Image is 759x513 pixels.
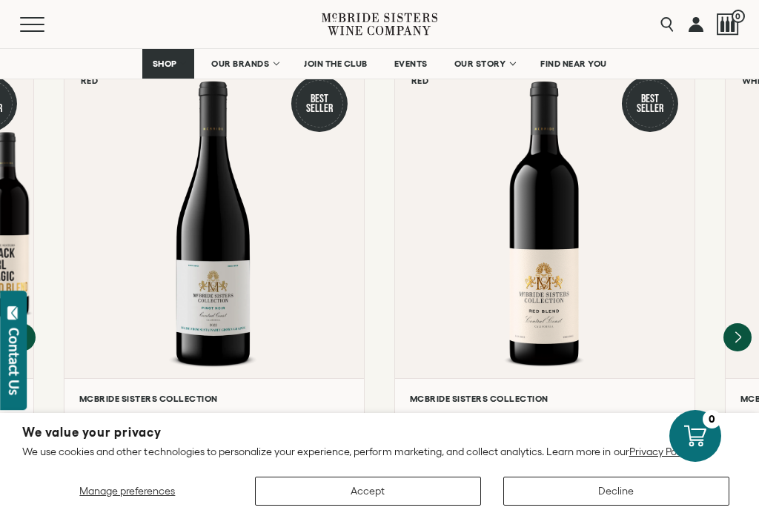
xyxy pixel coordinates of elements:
button: Manage preferences [22,477,233,506]
button: Decline [503,477,729,506]
h2: We value your privacy [22,426,737,439]
button: Mobile Menu Trigger [20,17,73,32]
a: OUR BRANDS [202,49,287,79]
a: EVENTS [385,49,437,79]
a: SHOP [142,49,194,79]
h6: Red [411,76,429,85]
span: EVENTS [394,59,428,69]
div: 0 [703,410,721,428]
p: We use cookies and other technologies to personalize your experience, perform marketing, and coll... [22,445,737,458]
a: OUR STORY [445,49,524,79]
button: Next [723,323,752,351]
h6: McBride Sisters Collection [79,394,349,403]
a: Privacy Policy. [629,446,694,457]
span: OUR BRANDS [211,59,269,69]
a: FIND NEAR YOU [531,49,617,79]
span: 0 [732,10,745,23]
span: SHOP [152,59,177,69]
div: Contact Us [7,328,21,395]
h6: McBride Sisters Collection [410,394,680,403]
span: FIND NEAR YOU [540,59,607,69]
button: Accept [255,477,481,506]
span: OUR STORY [454,59,506,69]
h6: Red [81,76,99,85]
span: JOIN THE CLUB [304,59,368,69]
span: Manage preferences [79,485,175,497]
a: JOIN THE CLUB [294,49,377,79]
